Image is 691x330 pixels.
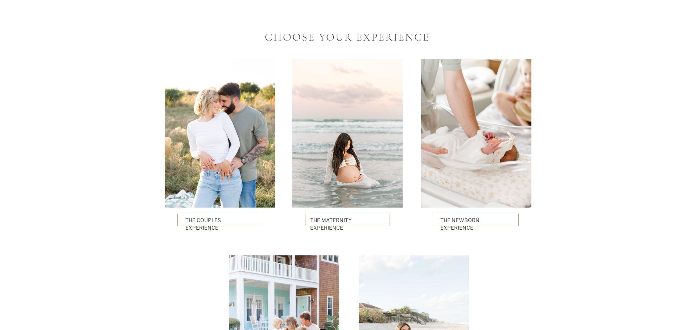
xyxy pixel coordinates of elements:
[440,216,513,224] a: The Newborn Experience
[185,216,255,224] a: The Couples Experience
[264,29,431,43] p: Choose your experience
[310,216,385,224] a: The Maternity Experience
